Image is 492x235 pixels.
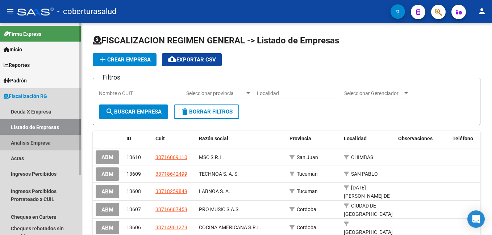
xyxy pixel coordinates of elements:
[126,206,141,212] span: 13607
[155,136,165,141] span: Cuit
[155,206,187,212] span: 33716607459
[101,206,113,213] span: ABM
[4,92,47,100] span: Fiscalización RG
[101,171,113,178] span: ABM
[126,188,141,194] span: 13608
[351,154,373,160] span: CHIMBAS
[6,7,14,16] mat-icon: menu
[199,225,262,230] span: COCINA AMERICANA S.R.L.
[344,203,393,225] span: CIUDAD DE [GEOGRAPHIC_DATA] SUR
[153,131,196,146] datatable-header-cell: Cuit
[101,225,113,231] span: ABM
[344,136,367,141] span: Localidad
[351,171,378,177] span: SAN PABLO
[96,203,119,216] button: ABM
[93,35,339,46] span: FISCALIZACION REGIMEN GENERAL -> Listado de Empresas
[155,154,187,160] span: 30716009110
[344,90,403,97] span: Seleccionar Gerenciador
[289,136,311,141] span: Provincia
[341,131,395,146] datatable-header-cell: Localidad
[126,225,141,230] span: 13606
[398,136,433,141] span: Observaciones
[96,150,119,164] button: ABM
[297,188,318,194] span: Tucuman
[199,154,224,160] span: MSC S.R.L.
[155,171,187,177] span: 33718642499
[168,55,176,64] mat-icon: cloud_download
[344,185,390,207] span: [DATE][PERSON_NAME] DE TUCUMAN
[96,221,119,234] button: ABM
[297,154,318,160] span: San Juan
[93,53,157,66] button: Crear Empresa
[96,167,119,181] button: ABM
[101,188,113,195] span: ABM
[180,108,233,115] span: Borrar Filtros
[99,104,168,119] button: Buscar Empresa
[186,90,245,97] span: Seleccionar provincia
[196,131,287,146] datatable-header-cell: Razón social
[99,72,124,82] h3: Filtros
[99,56,151,63] span: Crear Empresa
[199,171,239,177] span: TECHNOA S. A. S.
[126,171,141,177] span: 13609
[297,225,316,230] span: Cordoba
[395,131,450,146] datatable-header-cell: Observaciones
[4,46,22,54] span: Inicio
[99,55,107,64] mat-icon: add
[126,136,131,141] span: ID
[105,107,114,116] mat-icon: search
[4,30,41,38] span: Firma Express
[168,56,216,63] span: Exportar CSV
[287,131,341,146] datatable-header-cell: Provincia
[478,7,486,16] mat-icon: person
[155,188,187,194] span: 33718259849
[453,136,473,141] span: Teléfono
[105,108,162,115] span: Buscar Empresa
[96,185,119,198] button: ABM
[174,104,239,119] button: Borrar Filtros
[297,206,316,212] span: Cordoba
[4,61,30,69] span: Reportes
[126,154,141,160] span: 13610
[297,171,318,177] span: Tucuman
[199,136,228,141] span: Razón social
[199,188,230,194] span: LABNOA S. A.
[4,77,27,85] span: Padrón
[57,4,116,20] span: - coberturasalud
[180,107,189,116] mat-icon: delete
[199,206,240,212] span: PRO MUSIC S.A.S.
[101,154,113,161] span: ABM
[467,210,485,228] div: Open Intercom Messenger
[162,53,222,66] button: Exportar CSV
[124,131,153,146] datatable-header-cell: ID
[155,225,187,230] span: 33714901279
